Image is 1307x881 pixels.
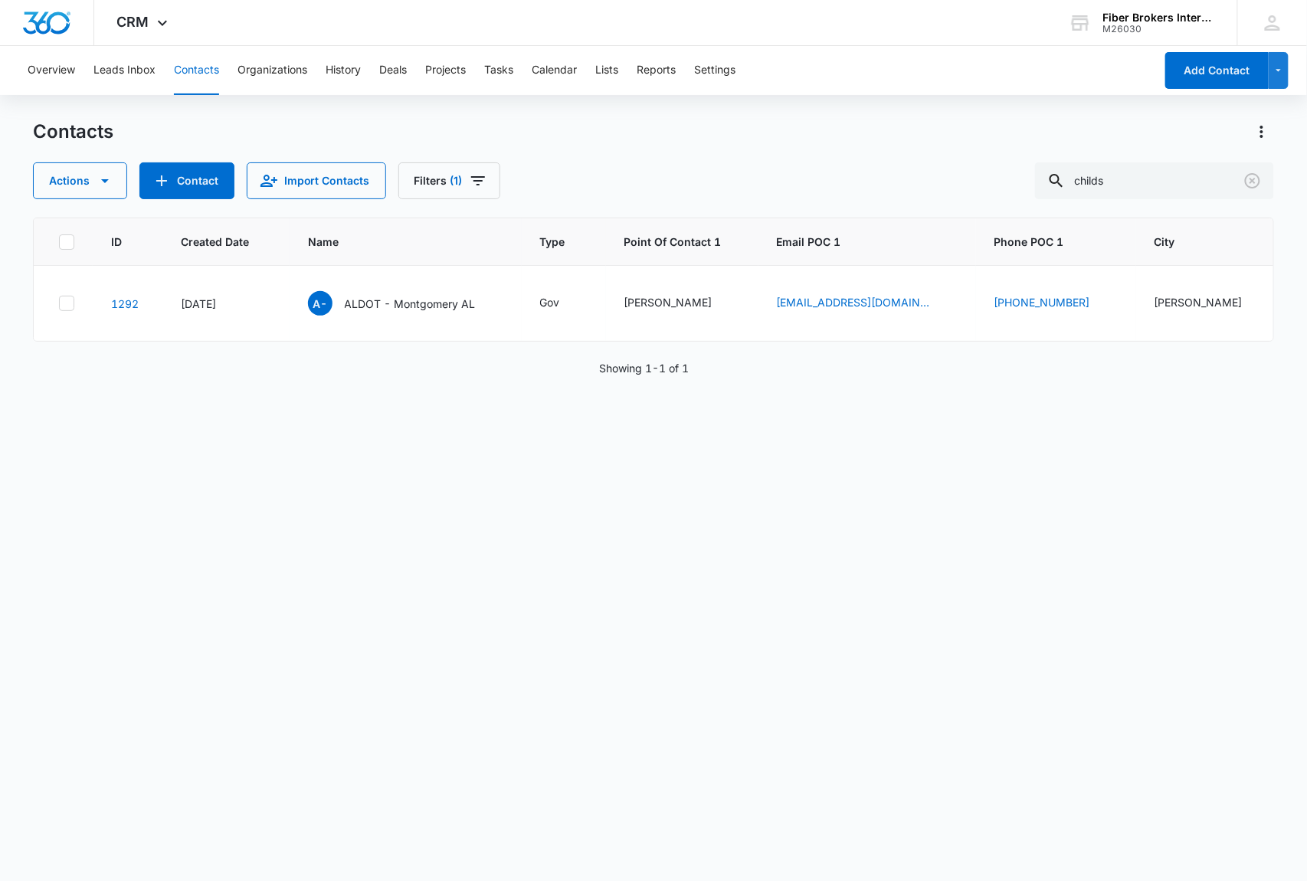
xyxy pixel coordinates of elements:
[425,46,466,95] button: Projects
[117,14,149,30] span: CRM
[139,162,234,199] button: Add Contact
[532,46,577,95] button: Calendar
[484,46,513,95] button: Tasks
[624,294,712,310] div: [PERSON_NAME]
[326,46,361,95] button: History
[1103,11,1215,24] div: account name
[994,234,1118,250] span: Phone POC 1
[994,294,1118,313] div: Phone POC 1 - (334) 242-6371 - Select to Edit Field
[28,46,75,95] button: Overview
[1103,24,1215,34] div: account id
[637,46,676,95] button: Reports
[1035,162,1274,199] input: Search Contacts
[624,294,740,313] div: Point Of Contact 1 - Lynn Childs - Select to Edit Field
[93,46,156,95] button: Leads Inbox
[1155,294,1243,310] div: [PERSON_NAME]
[624,234,740,250] span: Point Of Contact 1
[247,162,386,199] button: Import Contacts
[540,294,588,313] div: Type - Gov - Select to Edit Field
[237,46,307,95] button: Organizations
[398,162,500,199] button: Filters
[994,294,1090,310] a: [PHONE_NUMBER]
[33,162,127,199] button: Actions
[33,120,113,143] h1: Contacts
[450,175,463,186] span: (1)
[379,46,407,95] button: Deals
[308,234,481,250] span: Name
[1155,234,1248,250] span: City
[174,46,219,95] button: Contacts
[345,296,476,312] p: ALDOT - Montgomery AL
[181,296,271,312] div: [DATE]
[1155,294,1270,313] div: City - Montgomery - Select to Edit Field
[1165,52,1269,89] button: Add Contact
[540,294,560,310] div: Gov
[181,234,249,250] span: Created Date
[111,234,122,250] span: ID
[600,360,690,376] p: Showing 1-1 of 1
[308,291,332,316] span: A-
[777,294,958,313] div: Email POC 1 - Childsl@dot.state.al.us - Select to Edit Field
[595,46,618,95] button: Lists
[694,46,735,95] button: Settings
[777,294,930,310] a: [EMAIL_ADDRESS][DOMAIN_NAME][US_STATE]
[777,234,958,250] span: Email POC 1
[1250,120,1274,144] button: Actions
[540,234,565,250] span: Type
[1240,169,1265,193] button: Clear
[308,291,503,316] div: Name - ALDOT - Montgomery AL - Select to Edit Field
[111,297,139,310] a: Navigate to contact details page for ALDOT - Montgomery AL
